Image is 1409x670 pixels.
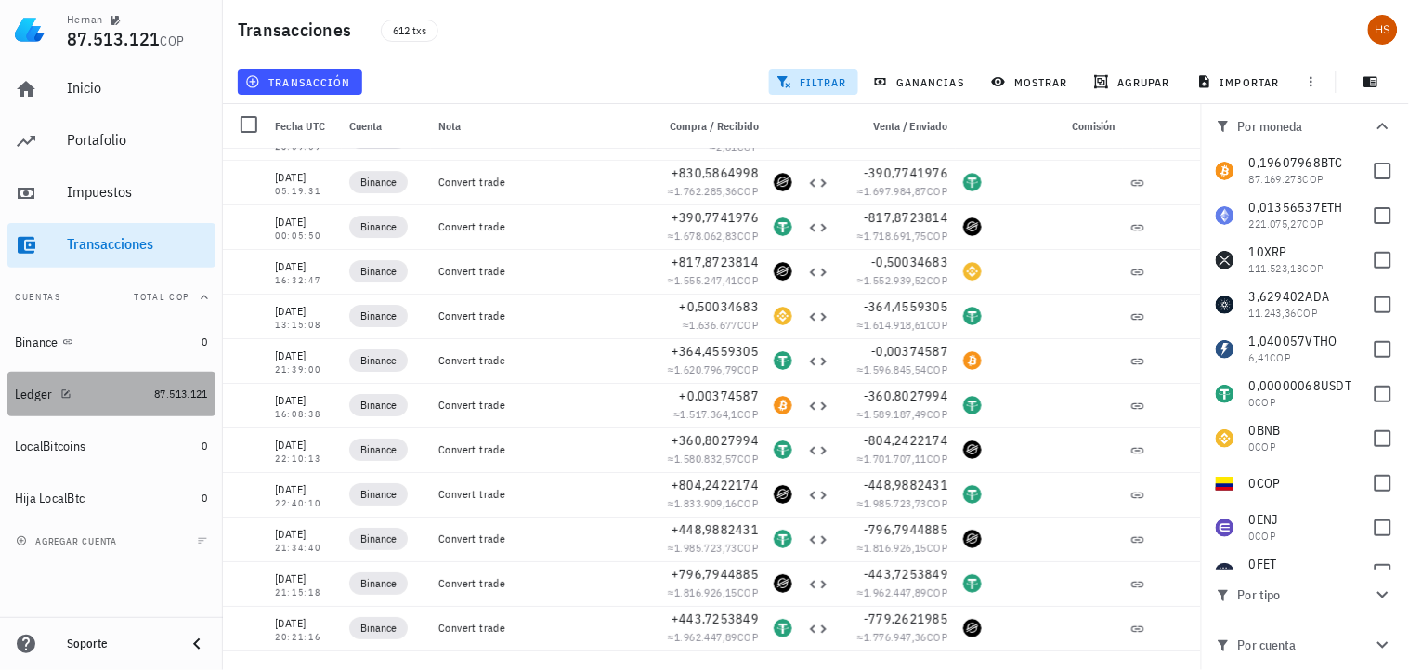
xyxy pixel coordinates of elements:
span: ≈ [668,541,759,555]
button: importar [1189,69,1291,95]
span: ≈ [857,229,948,243]
span: Binance [360,485,397,504]
span: 87.169.273 [1249,172,1303,186]
div: Nota [431,104,647,149]
span: Binance [360,351,397,370]
div: XLM-icon [774,574,792,593]
span: +448,9882431 [672,521,759,538]
span: ≈ [857,452,948,466]
span: COP [1255,440,1276,453]
span: 0 [202,335,208,348]
div: Fecha UTC [267,104,342,149]
span: +0,00374587 [679,388,759,404]
span: 1.816.926,15 [864,541,927,555]
span: COP [1298,306,1319,320]
button: Por cuenta [1201,620,1409,670]
span: ≈ [668,362,759,376]
span: COP [927,496,948,510]
div: USDT-icon [963,396,982,414]
div: Convert trade [438,621,640,636]
div: Portafolio [67,131,208,149]
div: 05:19:31 [275,187,334,196]
div: XLM-icon [774,262,792,281]
span: COP [927,585,948,599]
div: Venta / Enviado [837,104,956,149]
span: 0 [1249,511,1257,528]
span: Por cuenta [1216,635,1372,655]
span: XRP [1265,243,1288,260]
span: ≈ [668,585,759,599]
span: 1,040057 [1249,333,1306,349]
span: COP [927,318,948,332]
button: CuentasTotal COP [7,275,215,320]
span: ≈ [857,585,948,599]
span: ≈ [857,496,948,510]
div: USDT-icon [963,307,982,325]
span: -0,00374587 [871,343,948,360]
span: ganancias [877,74,964,89]
span: ≈ [857,318,948,332]
span: 1.636.677 [689,318,737,332]
span: COP [927,184,948,198]
div: Convert trade [438,576,640,591]
span: +0,50034683 [679,298,759,315]
span: ADA [1306,288,1330,305]
span: Total COP [134,291,189,303]
span: -779,2621985 [864,611,948,627]
span: Binance [360,396,397,414]
span: 1.620.796,79 [674,362,737,376]
div: USDT-icon [1216,385,1234,403]
div: XLM-icon [963,530,982,548]
span: 1.718.691,75 [864,229,927,243]
span: ≈ [857,184,948,198]
span: Fecha UTC [275,119,325,133]
span: 0 [1249,529,1255,543]
span: ≈ [673,407,759,421]
span: 1.580.832,57 [674,452,737,466]
div: USDT-icon [963,485,982,504]
span: COP [927,362,948,376]
span: COP [1303,172,1324,186]
span: transacción [249,74,350,89]
span: +796,7944885 [672,566,759,583]
div: Soporte [67,637,171,651]
div: 21:15:18 [275,588,334,598]
span: COP [737,496,759,510]
span: ≈ [668,229,759,243]
span: Venta / Enviado [873,119,948,133]
span: Binance [360,217,397,236]
div: XLM-icon [774,173,792,191]
span: COP [1303,261,1324,275]
span: +830,5864998 [672,164,759,181]
span: 1.614.918,61 [864,318,927,332]
div: Compra / Recibido [647,104,766,149]
span: 1.517.364,1 [680,407,737,421]
span: -364,4559305 [864,298,948,315]
div: Convert trade [438,532,640,546]
div: Comisión [989,104,1123,149]
span: 0 [202,439,208,453]
div: XLM-icon [963,440,982,459]
div: USDT-icon [774,619,792,637]
img: LedgiFi [15,15,45,45]
span: 1.776.947,36 [864,630,927,644]
div: Convert trade [438,264,640,279]
div: [DATE] [275,302,334,321]
div: BNB-icon [1216,429,1234,448]
a: Hija LocalBtc 0 [7,476,215,520]
div: USDT-icon [774,351,792,370]
div: Binance [15,335,59,350]
span: Nota [438,119,461,133]
span: +443,7253849 [672,611,759,627]
div: LocalBitcoins [15,439,85,454]
span: 0,01356537 [1249,199,1322,216]
span: -817,8723814 [864,209,948,226]
span: 1.678.062,83 [674,229,737,243]
span: filtrar [780,74,847,89]
div: XRP-icon [1216,251,1234,269]
span: ≈ [668,496,759,510]
span: ≈ [857,541,948,555]
button: Por moneda [1201,104,1409,149]
div: [DATE] [275,570,334,588]
span: 0 [1249,475,1257,492]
